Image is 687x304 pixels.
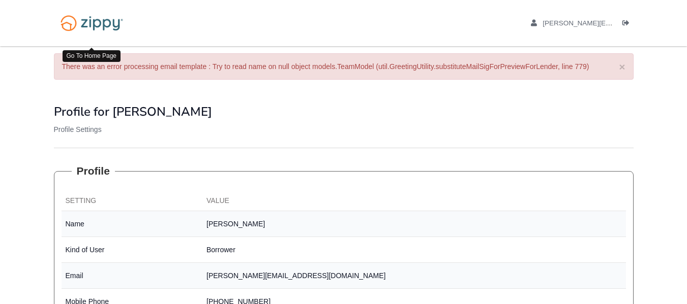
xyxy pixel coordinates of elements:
[54,53,634,80] div: There was an error processing email template : Try to read name on null object models.TeamModel (...
[202,263,626,289] td: [PERSON_NAME][EMAIL_ADDRESS][DOMAIN_NAME]
[202,211,626,237] td: [PERSON_NAME]
[62,211,203,237] td: Name
[54,10,130,36] img: Logo
[54,124,634,134] p: Profile Settings
[54,105,634,118] h1: Profile for [PERSON_NAME]
[619,61,625,72] button: ×
[63,50,121,62] div: Go To Home Page
[62,263,203,289] td: Email
[62,191,203,211] th: Setting
[202,237,626,263] td: Borrower
[202,191,626,211] th: Value
[62,237,203,263] td: Kind of User
[622,19,634,29] a: Log out
[72,163,115,179] legend: Profile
